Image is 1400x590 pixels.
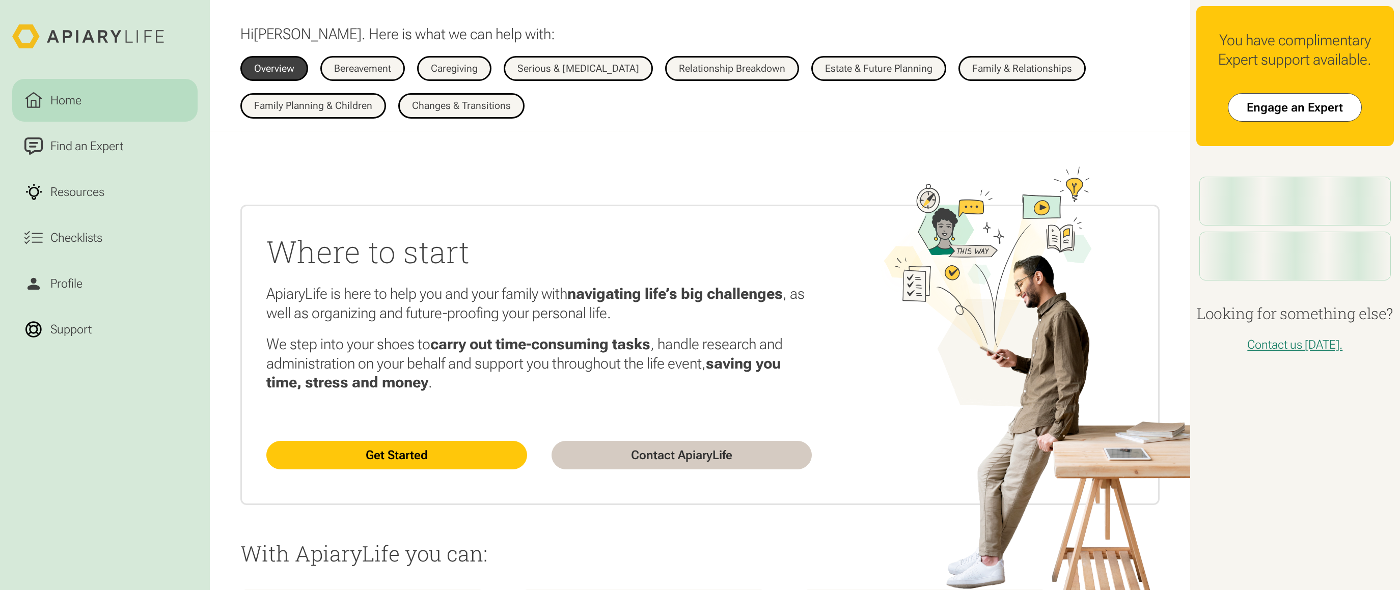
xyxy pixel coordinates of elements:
[47,320,95,339] div: Support
[12,216,198,259] a: Checklists
[552,441,812,469] a: Contact ApiaryLife
[567,285,783,302] strong: navigating life’s big challenges
[12,171,198,213] a: Resources
[412,101,511,111] div: Changes & Transitions
[12,79,198,122] a: Home
[12,262,198,305] a: Profile
[12,125,198,167] a: Find an Expert
[1196,302,1394,325] h4: Looking for something else?
[504,56,653,81] a: Serious & [MEDICAL_DATA]
[240,24,555,44] p: Hi . Here is what we can help with:
[254,25,362,43] span: [PERSON_NAME]
[47,91,85,109] div: Home
[811,56,946,81] a: Estate & Future Planning
[517,64,639,74] div: Serious & [MEDICAL_DATA]
[266,231,812,272] h2: Where to start
[266,334,812,392] p: We step into your shoes to , handle research and administration on your behalf and support you th...
[431,64,478,74] div: Caregiving
[266,441,527,469] a: Get Started
[430,335,650,353] strong: carry out time-consuming tasks
[12,308,198,351] a: Support
[47,137,126,155] div: Find an Expert
[1209,31,1382,69] div: You have complimentary Expert support available.
[240,93,386,119] a: Family Planning & Children
[825,64,932,74] div: Estate & Future Planning
[958,56,1086,81] a: Family & Relationships
[47,229,105,247] div: Checklists
[320,56,405,81] a: Bereavement
[334,64,391,74] div: Bereavement
[240,56,308,81] a: Overview
[665,56,799,81] a: Relationship Breakdown
[1228,93,1362,122] a: Engage an Expert
[972,64,1072,74] div: Family & Relationships
[679,64,785,74] div: Relationship Breakdown
[398,93,525,119] a: Changes & Transitions
[417,56,491,81] a: Caregiving
[47,274,86,293] div: Profile
[254,101,372,111] div: Family Planning & Children
[240,542,1159,565] p: With ApiaryLife you can:
[47,183,107,201] div: Resources
[266,284,812,322] p: ApiaryLife is here to help you and your family with , as well as organizing and future-proofing y...
[1247,338,1342,352] a: Contact us [DATE].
